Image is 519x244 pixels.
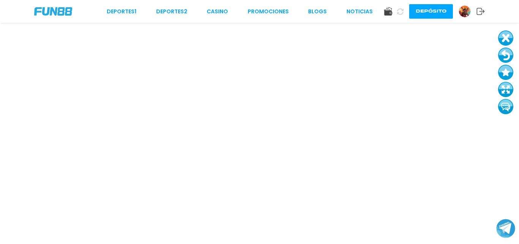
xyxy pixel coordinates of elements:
a: NOTICIAS [347,8,373,16]
button: Depósito [409,4,453,19]
button: Join telegram channel [496,218,515,238]
a: CASINO [207,8,228,16]
a: Avatar [459,5,476,18]
a: Promociones [248,8,289,16]
a: Deportes2 [156,8,187,16]
a: BLOGS [308,8,327,16]
img: Avatar [459,6,470,17]
a: Deportes1 [107,8,136,16]
img: Company Logo [34,7,72,16]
